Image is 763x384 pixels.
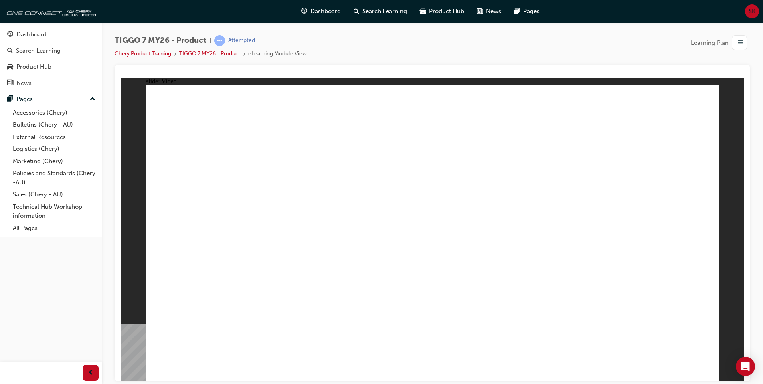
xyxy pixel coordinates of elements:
a: All Pages [10,222,99,234]
a: Search Learning [3,44,99,58]
button: Pages [3,92,99,107]
a: guage-iconDashboard [295,3,347,20]
a: news-iconNews [470,3,508,20]
a: Bulletins (Chery - AU) [10,119,99,131]
span: learningRecordVerb_ATTEMPT-icon [214,35,225,46]
button: DashboardSearch LearningProduct HubNews [3,26,99,92]
span: up-icon [90,94,95,105]
span: SK [749,7,755,16]
div: Product Hub [16,62,51,71]
a: Accessories (Chery) [10,107,99,119]
a: pages-iconPages [508,3,546,20]
div: Pages [16,95,33,104]
span: pages-icon [7,96,13,103]
div: Dashboard [16,30,47,39]
div: News [16,79,32,88]
span: | [210,36,211,45]
span: News [486,7,501,16]
span: news-icon [477,6,483,16]
div: Search Learning [16,46,61,55]
a: TIGGO 7 MY26 - Product [179,50,240,57]
span: Product Hub [429,7,464,16]
span: list-icon [737,38,743,48]
a: Technical Hub Workshop information [10,201,99,222]
span: guage-icon [301,6,307,16]
div: Attempted [228,37,255,44]
a: Sales (Chery - AU) [10,188,99,201]
a: Product Hub [3,59,99,74]
span: Learning Plan [691,38,729,48]
span: search-icon [7,48,13,55]
button: SK [745,4,759,18]
span: search-icon [354,6,359,16]
button: Learning Plan [691,35,750,50]
span: car-icon [420,6,426,16]
a: car-iconProduct Hub [413,3,470,20]
a: Chery Product Training [115,50,171,57]
a: Policies and Standards (Chery -AU) [10,167,99,188]
span: Pages [523,7,540,16]
span: car-icon [7,63,13,71]
span: news-icon [7,80,13,87]
span: Dashboard [310,7,341,16]
span: prev-icon [88,368,94,378]
a: search-iconSearch Learning [347,3,413,20]
img: oneconnect [4,3,96,19]
a: Marketing (Chery) [10,155,99,168]
a: Dashboard [3,27,99,42]
span: guage-icon [7,31,13,38]
span: pages-icon [514,6,520,16]
a: Logistics (Chery) [10,143,99,155]
span: Search Learning [362,7,407,16]
a: External Resources [10,131,99,143]
li: eLearning Module View [248,49,307,59]
div: Open Intercom Messenger [736,357,755,376]
a: News [3,76,99,91]
span: TIGGO 7 MY26 - Product [115,36,206,45]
